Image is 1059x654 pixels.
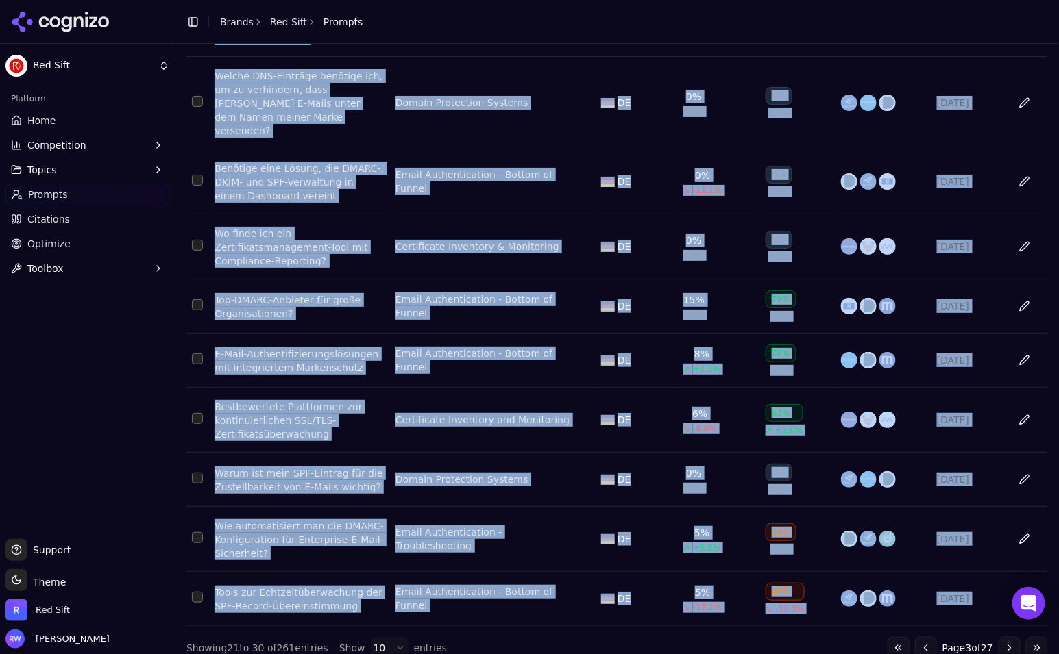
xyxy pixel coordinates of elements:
div: 46% [766,583,805,601]
div: Tools zur Echtzeitüberwachung der SPF-Record-Übereinstimmung [215,586,385,613]
span: -11.1% [693,185,722,196]
img: powerdmarc [860,352,877,368]
a: Certificate Inventory & Monitoring [395,240,559,253]
a: Bestbewertete Plattformen zur kontinuierlichen SSL/TLS-Zertifikatsüberwachung [215,400,385,441]
span: -4.6% [693,423,717,434]
span: -31.3% [775,603,804,614]
span: Home [27,114,56,127]
button: Edit in sheet [1014,92,1036,114]
div: N/A [766,231,792,249]
img: powerdmarc [860,590,877,607]
button: Select row 19 [192,299,203,310]
span: ↘ [683,423,690,434]
a: Welche DNS-Einträge benötige ich, um zu verhindern, dass [PERSON_NAME] E-Mails unter dem Namen me... [215,69,385,138]
a: Domain Protection Systems [395,473,528,486]
img: venafi [860,238,877,255]
nav: breadcrumb [220,15,363,29]
span: 0.0% [768,108,790,118]
button: Open user button [5,629,110,649]
div: [DATE] [937,96,1001,110]
span: 0.0% [683,483,705,494]
span: DE [618,473,631,486]
img: proofpoint [860,95,877,111]
img: easydmarc [860,173,877,190]
span: 0.0% [770,365,792,376]
a: Optimize [5,233,169,255]
div: [DATE] [937,175,1001,188]
button: Open organization switcher [5,599,70,621]
img: easydmarc [860,531,877,547]
div: 63% [766,404,803,422]
img: DE flag [601,98,615,108]
a: Email Authentication - Bottom of Funnel [395,347,574,374]
span: ↘ [683,185,690,196]
button: Edit in sheet [1014,295,1036,317]
span: DE [618,592,631,605]
a: Brands [220,16,254,27]
span: 0.0% [683,310,705,320]
img: powerdmarc [841,173,857,190]
span: 0.0% [768,186,790,197]
div: Platform [5,88,169,110]
button: Select row 22 [192,473,203,483]
img: Red Sift [5,55,27,77]
a: Email Authentication - Troubleshooting [395,525,574,553]
a: Wie automatisiert man die DMARC-Konfiguration für Enterprise-E-Mail-Sicherheit? [215,519,385,560]
div: 5% [694,526,709,540]
img: valimail [879,173,896,190]
span: ↗ [766,425,772,436]
span: Optimize [27,237,71,251]
div: 8% [694,347,709,361]
span: Red Sift [36,604,70,616]
span: +7.5% [693,364,721,375]
span: ↘ [683,602,690,613]
span: +5.2% [693,542,721,553]
a: Benötige eine Lösung, die DMARC-, DKIM- und SPF-Verwaltung in einem Dashboard vereint [215,162,385,203]
span: 0.0% [770,311,792,322]
img: easydmarc [841,95,857,111]
a: Prompts [5,184,169,205]
span: DE [618,175,631,188]
a: E-Mail-Authentifizierungslösungen mit integriertem Markenschutz [215,347,385,375]
span: +2.0% [775,425,803,436]
span: DE [618,240,631,253]
span: [PERSON_NAME] [30,633,110,645]
span: ↗ [683,542,690,553]
img: appviewx [879,238,896,255]
a: Warum ist mein SPF-Eintrag für die Zustellbarkeit von E-Mails wichtig? [215,466,385,494]
button: Competition [5,134,169,156]
img: venafi [860,412,877,428]
span: 0.0% [768,251,790,262]
span: 0.0% [683,106,705,117]
button: Edit in sheet [1014,468,1036,490]
img: dmarcian [879,531,896,547]
div: [DATE] [937,532,1001,546]
img: mimecast [879,590,896,607]
img: DE flag [601,242,615,252]
a: Email Authentication - Bottom of Funnel [395,292,574,320]
div: Email Authentication - Bottom of Funnel [395,585,574,612]
button: Select row 21 [192,413,203,424]
a: Wo finde ich ein Zertifikatsmanagement-Tool mit Compliance-Reporting? [215,227,385,268]
img: keyfactor [841,238,857,255]
span: Prompts [28,188,68,201]
span: 0.0% [770,544,792,555]
span: 0.0% [768,484,790,495]
img: DE flag [601,475,615,485]
a: Certificate Inventory and Monitoring [395,413,570,427]
span: ↗ [683,364,690,375]
img: proofpoint [860,471,877,488]
img: powerdmarc [860,298,877,314]
img: proofpoint [841,352,857,368]
a: Email Authentication - Bottom of Funnel [395,168,574,195]
span: Prompts [324,15,363,29]
button: Select row 15 [192,175,203,186]
a: Domain Protection Systems [395,96,528,110]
